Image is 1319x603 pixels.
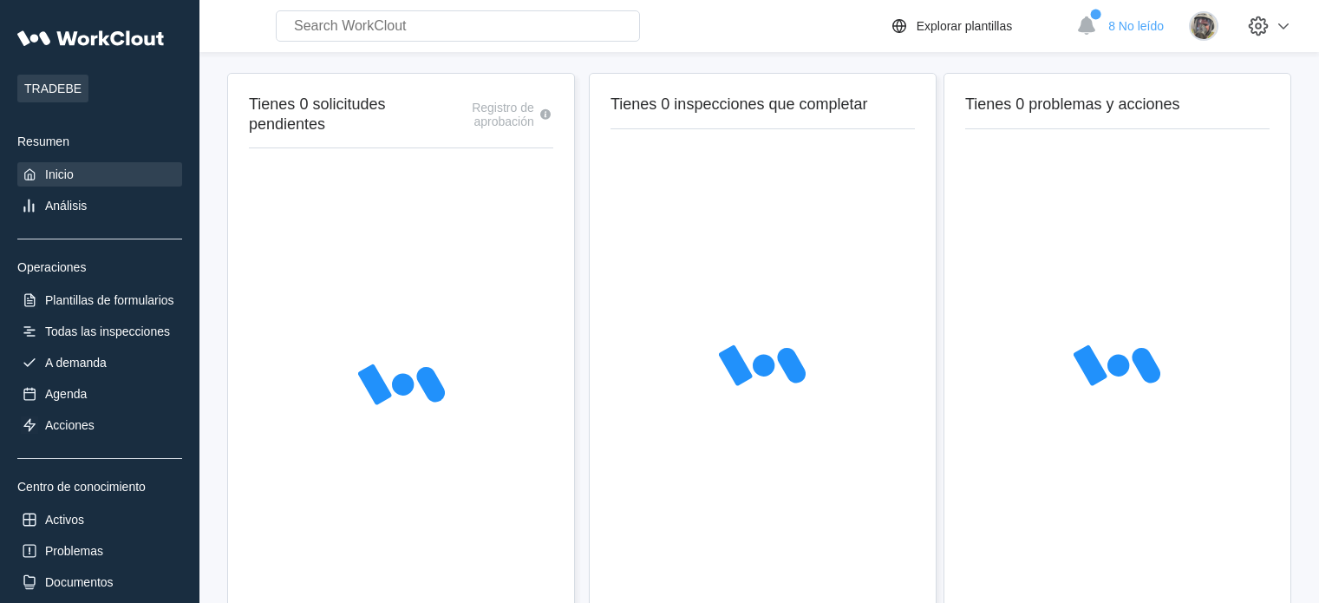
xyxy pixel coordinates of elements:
[45,293,174,307] div: Plantillas de formularios
[917,19,1013,33] div: Explorar plantillas
[45,199,87,213] div: Análisis
[45,356,107,370] div: A demanda
[45,513,84,527] div: Activos
[45,167,74,181] div: Inicio
[17,319,182,344] a: Todas las inspecciones
[17,288,182,312] a: Plantillas de formularios
[45,387,87,401] div: Agenda
[17,134,182,148] div: Resumen
[17,413,182,437] a: Acciones
[17,570,182,594] a: Documentos
[430,101,534,128] div: Registro de aprobación
[1189,11,1218,41] img: 2f847459-28ef-4a61-85e4-954d408df519.jpg
[17,351,182,375] a: A demanda
[276,10,640,42] input: Search WorkClout
[889,16,1068,36] a: Explorar plantillas
[1108,19,1164,33] span: 8 No leído
[17,539,182,563] a: Problemas
[965,95,1270,115] h2: Tienes 0 problemas y acciones
[611,95,915,115] h2: Tienes 0 inspecciones que completar
[45,544,103,558] div: Problemas
[17,260,182,274] div: Operaciones
[17,162,182,187] a: Inicio
[17,480,182,494] div: Centro de conocimiento
[17,382,182,406] a: Agenda
[17,508,182,532] a: Activos
[17,193,182,218] a: Análisis
[249,95,430,134] h2: Tienes 0 solicitudes pendientes
[45,324,170,338] div: Todas las inspecciones
[17,75,88,102] span: TRADEBE
[45,418,95,432] div: Acciones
